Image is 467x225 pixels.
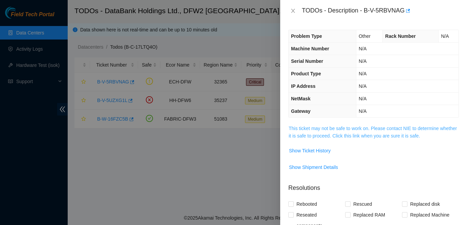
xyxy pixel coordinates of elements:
[289,145,331,156] button: Show Ticket History
[351,209,388,220] span: Replaced RAM
[407,209,452,220] span: Replaced Machine
[289,126,457,139] a: This ticket may not be safe to work on. Please contact NIE to determine whether it is safe to pro...
[288,8,298,14] button: Close
[359,46,366,51] span: N/A
[302,5,459,16] div: TODOs - Description - B-V-5RBVNAG
[289,147,331,154] span: Show Ticket History
[441,33,449,39] span: N/A
[289,164,338,171] span: Show Shipment Details
[359,96,366,101] span: N/A
[291,58,323,64] span: Serial Number
[291,108,311,114] span: Gateway
[291,46,329,51] span: Machine Number
[385,33,416,39] span: Rack Number
[359,33,371,39] span: Other
[359,71,366,76] span: N/A
[351,199,375,209] span: Rescued
[288,178,459,193] p: Resolutions
[359,58,366,64] span: N/A
[290,8,296,14] span: close
[359,83,366,89] span: N/A
[291,96,311,101] span: NetMask
[407,199,443,209] span: Replaced disk
[289,162,338,173] button: Show Shipment Details
[294,199,320,209] span: Rebooted
[291,71,321,76] span: Product Type
[359,108,366,114] span: N/A
[291,33,322,39] span: Problem Type
[291,83,315,89] span: IP Address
